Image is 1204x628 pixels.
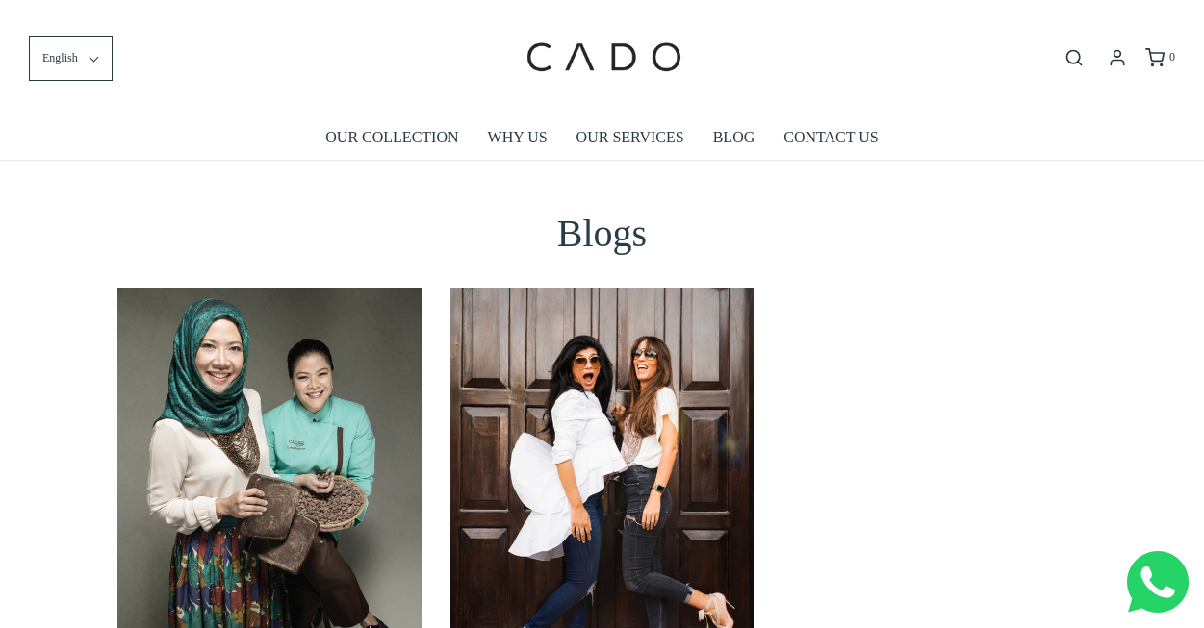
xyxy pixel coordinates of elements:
[576,115,684,160] a: OUR SERVICES
[325,115,458,160] a: OUR COLLECTION
[29,36,113,81] button: English
[713,115,756,160] a: BLOG
[42,49,78,67] span: English
[1143,48,1175,67] a: 0
[488,115,548,160] a: WHY US
[1169,50,1175,63] span: 0
[1057,47,1091,68] button: Open search bar
[521,14,684,101] img: cadogifting
[783,115,878,160] a: CONTACT US
[1127,551,1189,613] img: Whatsapp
